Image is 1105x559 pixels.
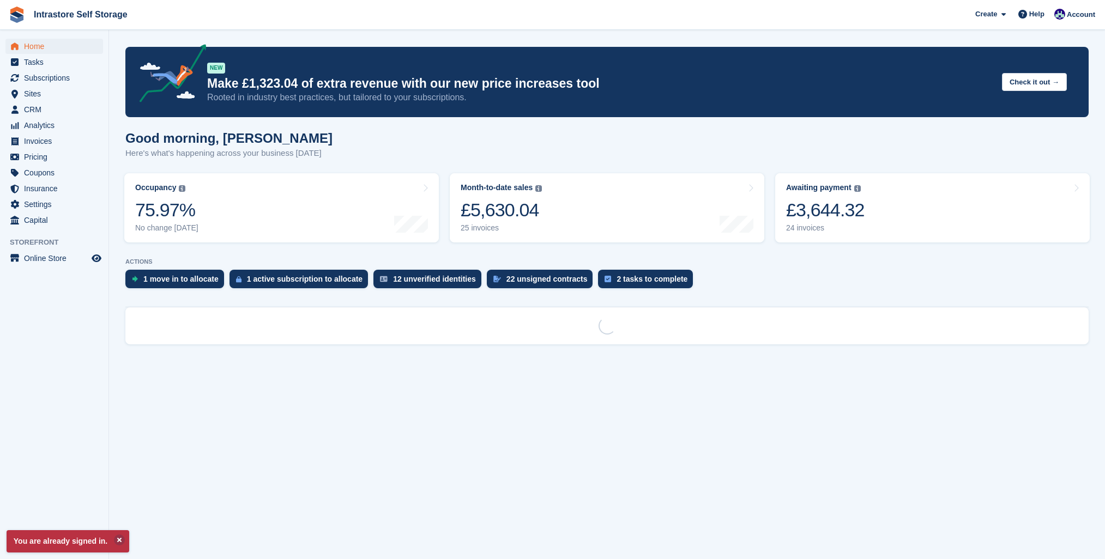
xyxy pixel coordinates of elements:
div: Month-to-date sales [461,183,533,192]
span: CRM [24,102,89,117]
img: icon-info-grey-7440780725fd019a000dd9b08b2336e03edf1995a4989e88bcd33f0948082b44.svg [179,185,185,192]
p: Rooted in industry best practices, but tailored to your subscriptions. [207,92,993,104]
img: stora-icon-8386f47178a22dfd0bd8f6a31ec36ba5ce8667c1dd55bd0f319d3a0aa187defe.svg [9,7,25,23]
a: menu [5,70,103,86]
span: Pricing [24,149,89,165]
img: icon-info-grey-7440780725fd019a000dd9b08b2336e03edf1995a4989e88bcd33f0948082b44.svg [535,185,542,192]
span: Invoices [24,133,89,149]
p: Make £1,323.04 of extra revenue with our new price increases tool [207,76,993,92]
a: menu [5,181,103,196]
div: 22 unsigned contracts [506,275,588,283]
a: menu [5,86,103,101]
a: menu [5,133,103,149]
div: £3,644.32 [786,199,865,221]
a: menu [5,39,103,54]
span: Analytics [24,118,89,133]
a: Occupancy 75.97% No change [DATE] [124,173,439,242]
a: menu [5,251,103,266]
span: Capital [24,212,89,228]
img: task-75834270c22a3079a89374b754ae025e5fb1db73e45f91037f5363f120a921f8.svg [605,276,611,282]
button: Check it out → [1002,73,1067,91]
img: verify_identity-adf6edd0f0f0b5bbfe63781bf79b02c33cf7c696d77639b501bdc392416b5a36.svg [380,276,388,282]
span: Sites [24,86,89,101]
a: Awaiting payment £3,644.32 24 invoices [775,173,1090,242]
p: ACTIONS [125,258,1089,265]
div: 1 active subscription to allocate [247,275,363,283]
img: active_subscription_to_allocate_icon-d502201f5373d7db506a760aba3b589e785aa758c864c3986d89f69b8ff3... [236,276,241,283]
div: 2 tasks to complete [617,275,687,283]
p: You are already signed in. [7,530,129,552]
span: Online Store [24,251,89,266]
img: price-adjustments-announcement-icon-8257ccfd72463d97f412b2fc003d46551f7dbcb40ab6d574587a9cd5c0d94... [130,44,207,106]
div: 25 invoices [461,223,542,233]
span: Help [1029,9,1044,20]
a: 1 move in to allocate [125,270,230,294]
div: No change [DATE] [135,223,198,233]
a: menu [5,149,103,165]
a: menu [5,197,103,212]
span: Coupons [24,165,89,180]
span: Settings [24,197,89,212]
div: Occupancy [135,183,176,192]
a: Preview store [90,252,103,265]
span: Insurance [24,181,89,196]
a: 22 unsigned contracts [487,270,599,294]
a: 2 tasks to complete [598,270,698,294]
span: Subscriptions [24,70,89,86]
a: 12 unverified identities [373,270,487,294]
a: Intrastore Self Storage [29,5,132,23]
a: 1 active subscription to allocate [230,270,373,294]
div: NEW [207,63,225,74]
img: contract_signature_icon-13c848040528278c33f63329250d36e43548de30e8caae1d1a13099fd9432cc5.svg [493,276,501,282]
div: 12 unverified identities [393,275,476,283]
img: move_ins_to_allocate_icon-fdf77a2bb77ea45bf5b3d319d69a93e2d87916cf1d5bf7949dd705db3b84f3ca.svg [132,276,138,282]
h1: Good morning, [PERSON_NAME] [125,131,333,145]
a: menu [5,54,103,70]
div: 75.97% [135,199,198,221]
span: Create [975,9,997,20]
div: Awaiting payment [786,183,852,192]
div: £5,630.04 [461,199,542,221]
a: menu [5,165,103,180]
a: menu [5,102,103,117]
a: menu [5,212,103,228]
img: icon-info-grey-7440780725fd019a000dd9b08b2336e03edf1995a4989e88bcd33f0948082b44.svg [854,185,861,192]
span: Tasks [24,54,89,70]
div: 24 invoices [786,223,865,233]
p: Here's what's happening across your business [DATE] [125,147,333,160]
a: Month-to-date sales £5,630.04 25 invoices [450,173,764,242]
div: 1 move in to allocate [143,275,219,283]
span: Storefront [10,237,108,248]
img: Mathew Tremewan [1054,9,1065,20]
span: Account [1067,9,1095,20]
a: menu [5,118,103,133]
span: Home [24,39,89,54]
